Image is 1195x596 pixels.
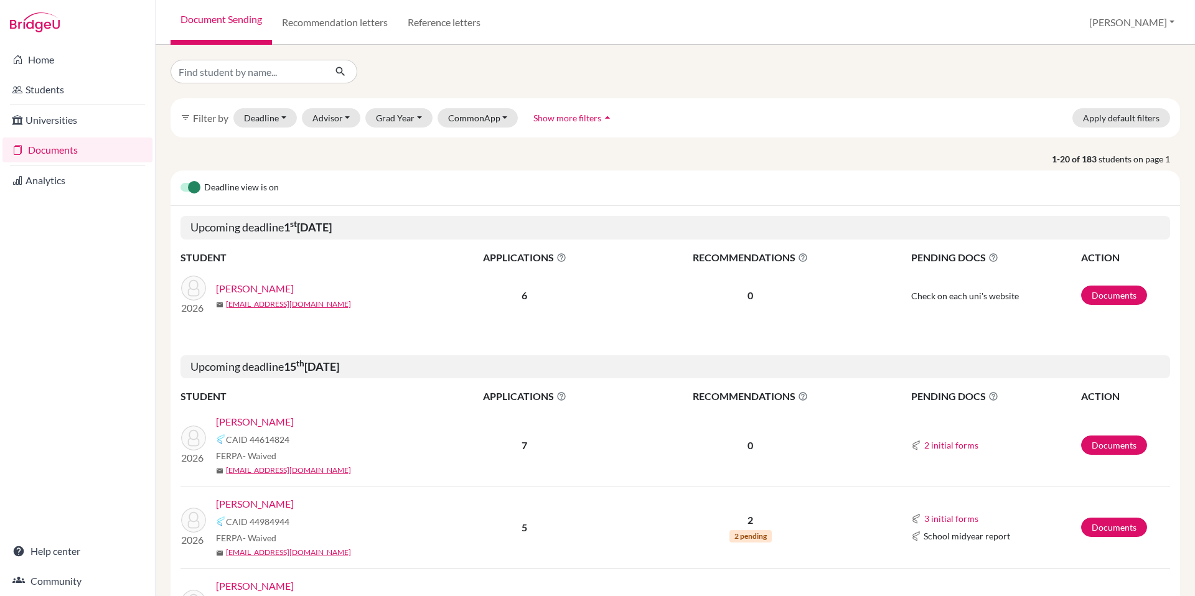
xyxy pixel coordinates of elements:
p: 2 [621,513,881,528]
span: mail [216,549,223,557]
a: Analytics [2,168,152,193]
p: 2026 [181,300,206,315]
button: Show more filtersarrow_drop_up [523,108,624,128]
span: PENDING DOCS [911,250,1080,265]
p: 0 [621,288,881,303]
a: [PERSON_NAME] [216,579,294,594]
a: Documents [1081,286,1147,305]
span: Filter by [193,112,228,124]
a: Students [2,77,152,102]
img: Bridge-U [10,12,60,32]
span: PENDING DOCS [911,389,1080,404]
p: 2026 [181,533,206,547]
span: students on page 1 [1099,152,1180,165]
i: arrow_drop_up [601,111,614,124]
span: Show more filters [533,113,601,123]
a: [EMAIL_ADDRESS][DOMAIN_NAME] [226,547,351,558]
span: APPLICATIONS [430,250,619,265]
a: Home [2,47,152,72]
button: 2 initial forms [924,438,979,452]
img: Chapman, Levi [181,426,206,450]
h5: Upcoming deadline [180,216,1170,240]
a: [EMAIL_ADDRESS][DOMAIN_NAME] [226,465,351,476]
img: Common App logo [911,531,921,541]
p: 0 [621,438,881,453]
a: [PERSON_NAME] [216,496,294,511]
a: Help center [2,539,152,564]
i: filter_list [180,113,190,123]
span: - Waived [243,533,276,543]
button: Grad Year [365,108,433,128]
button: Deadline [233,108,297,128]
th: STUDENT [180,249,429,266]
span: School midyear report [924,529,1010,542]
img: Lawrence, Alia [181,508,206,533]
a: Universities [2,108,152,133]
a: Documents [2,137,152,162]
span: mail [216,301,223,309]
span: mail [216,467,223,475]
button: Advisor [302,108,361,128]
img: Common App logo [216,516,226,526]
p: 2026 [181,450,206,465]
span: Deadline view is on [204,180,279,195]
a: [EMAIL_ADDRESS][DOMAIN_NAME] [226,299,351,310]
sup: st [290,219,297,229]
b: 15 [DATE] [284,360,339,373]
button: CommonApp [438,108,518,128]
th: STUDENT [180,388,429,404]
span: CAID 44984944 [226,515,289,528]
b: 1 [DATE] [284,220,332,234]
button: [PERSON_NAME] [1084,11,1180,34]
span: RECOMMENDATIONS [621,389,881,404]
th: ACTION [1080,249,1170,266]
span: - Waived [243,450,276,461]
img: Common App logo [911,440,921,450]
th: ACTION [1080,388,1170,404]
a: Community [2,569,152,594]
a: [PERSON_NAME] [216,281,294,296]
h5: Upcoming deadline [180,355,1170,379]
a: Documents [1081,518,1147,537]
span: Check on each uni's website [911,291,1019,301]
img: Common App logo [911,514,921,524]
b: 6 [522,289,527,301]
span: APPLICATIONS [430,389,619,404]
b: 5 [522,521,527,533]
img: Common App logo [216,434,226,444]
button: Apply default filters [1072,108,1170,128]
sup: th [296,358,304,368]
span: FERPA [216,449,276,462]
button: 3 initial forms [924,511,979,526]
strong: 1-20 of 183 [1052,152,1099,165]
span: CAID 44614824 [226,433,289,446]
img: Massey, Erica [181,276,206,300]
input: Find student by name... [171,60,325,83]
a: [PERSON_NAME] [216,414,294,429]
span: 2 pending [729,530,772,542]
a: Documents [1081,435,1147,455]
span: FERPA [216,531,276,544]
span: RECOMMENDATIONS [621,250,881,265]
b: 7 [522,439,527,451]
